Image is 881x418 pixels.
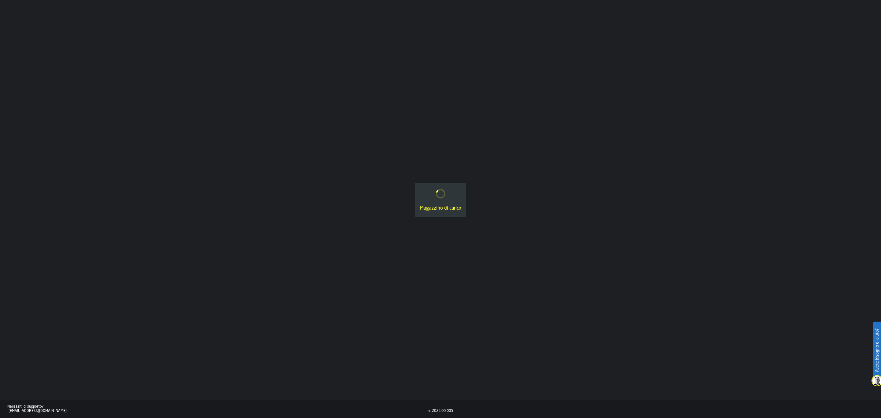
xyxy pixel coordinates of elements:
[420,205,461,212] div: Magazzino di carico
[7,405,428,413] a: Necessiti di supporto?[EMAIL_ADDRESS][DOMAIN_NAME]
[432,409,453,413] div: 2025.09.005
[428,409,431,413] div: v.
[9,409,428,413] div: [EMAIL_ADDRESS][DOMAIN_NAME]
[7,405,428,409] div: Necessiti di supporto?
